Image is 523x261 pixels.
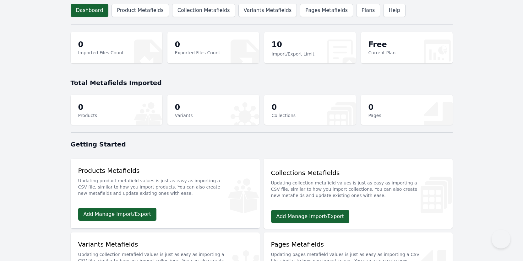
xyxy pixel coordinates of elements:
[112,4,169,17] a: Product Metafields
[78,175,252,196] p: Updating product metafield values is just as easy as importing a CSV file, similar to how you imp...
[271,210,350,223] a: Add Manage Import/Export
[271,177,445,199] p: Updating collection metafield values is just as easy as importing a CSV file, similar to how you ...
[175,40,221,50] p: 0
[175,50,221,56] p: Exported Files Count
[78,102,97,112] p: 0
[71,140,453,149] h1: Getting Started
[272,102,296,112] p: 0
[78,208,157,221] a: Add Manage Import/Export
[238,4,297,17] a: Variants Metafields
[78,50,124,56] p: Imported Files Count
[71,78,453,87] h1: Total Metafields Imported
[272,112,296,119] p: Collections
[71,4,109,17] a: Dashboard
[175,102,193,112] p: 0
[272,51,314,57] p: Import/Export Limit
[272,40,314,51] p: 10
[300,4,353,17] a: Pages Metafields
[368,102,381,112] p: 0
[172,4,235,17] a: Collection Metafields
[78,112,97,119] p: Products
[368,40,396,50] p: Free
[356,4,380,17] a: Plans
[383,4,405,17] a: Help
[175,112,193,119] p: Variants
[78,40,124,50] p: 0
[492,230,510,248] iframe: Toggle Customer Support
[368,112,381,119] p: Pages
[271,168,445,202] div: Collections Metafields
[78,166,252,200] div: Products Metafields
[368,50,396,56] p: Current Plan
